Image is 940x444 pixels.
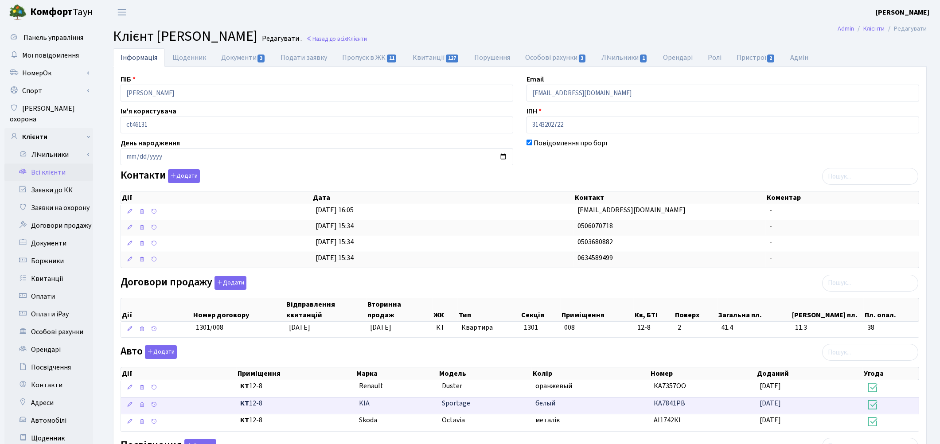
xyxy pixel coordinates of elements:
th: Приміщення [237,367,355,380]
a: Квитанції [405,48,467,67]
a: Додати [212,274,246,290]
b: КТ [240,398,249,408]
span: белый [535,398,555,408]
a: Особові рахунки [4,323,93,341]
a: Адмін [783,48,816,67]
span: [EMAIL_ADDRESS][DOMAIN_NAME] [577,205,686,215]
span: АІ1742КІ [654,415,681,425]
span: 38 [867,323,915,333]
th: [PERSON_NAME] пл. [791,298,864,321]
a: Заявки на охорону [4,199,93,217]
th: Номер [650,367,756,380]
a: Щоденник [165,48,214,67]
span: 12-8 [637,323,671,333]
span: 127 [446,55,458,62]
a: Подати заявку [273,48,335,67]
a: Пропуск в ЖК [335,48,405,67]
li: Редагувати [885,24,927,34]
a: Документи [214,48,273,67]
span: 12-8 [240,381,352,391]
th: Загальна пл. [718,298,792,321]
span: 1 [640,55,647,62]
th: Пл. опал. [864,298,919,321]
b: Комфорт [30,5,73,19]
span: 12-8 [240,398,352,409]
small: Редагувати . [260,35,302,43]
span: [DATE] 16:05 [316,205,354,215]
span: 2 [678,323,714,333]
a: Інформація [113,48,165,67]
th: Колір [532,367,650,380]
img: logo.png [9,4,27,21]
span: - [769,253,772,263]
a: Оплати [4,288,93,305]
button: Договори продажу [215,276,246,290]
a: Орендарі [4,341,93,358]
a: Пристрої [729,48,783,67]
a: Особові рахунки [518,48,594,67]
a: Оплати iPay [4,305,93,323]
th: Відправлення квитанцій [285,298,367,321]
a: Боржники [4,252,93,270]
span: 41.4 [721,323,788,333]
a: Орендарі [655,48,700,67]
span: KIA [359,398,370,408]
span: [DATE] [760,398,781,408]
span: 1301/008 [196,323,223,332]
span: КА7357ОО [654,381,686,391]
button: Контакти [168,169,200,183]
a: Автомобілі [4,412,93,429]
a: НомерОк [4,64,93,82]
span: Octavia [442,415,465,425]
a: Всі клієнти [4,164,93,181]
label: ПІБ [121,74,136,85]
span: Skoda [359,415,377,425]
th: Кв, БТІ [634,298,674,321]
input: Пошук... [822,168,918,185]
th: Дії [121,367,237,380]
th: Марка [355,367,438,380]
th: Модель [438,367,532,380]
a: Admin [838,24,854,33]
a: Спорт [4,82,93,100]
label: Повідомлення про борг [534,138,608,148]
span: Клієнти [347,35,367,43]
span: 0506070718 [577,221,613,231]
label: День народження [121,138,180,148]
th: Секція [520,298,561,321]
span: КТ [436,323,454,333]
span: [DATE] [370,323,391,332]
span: 3 [257,55,265,62]
span: [DATE] 15:34 [316,253,354,263]
th: Приміщення [561,298,634,321]
span: оранжевый [535,381,572,391]
a: Клієнти [863,24,885,33]
span: Таун [30,5,93,20]
a: Порушення [467,48,518,67]
span: 12-8 [240,415,352,425]
label: Email [527,74,544,85]
a: Панель управління [4,29,93,47]
span: - [769,237,772,247]
a: Посвідчення [4,358,93,376]
span: 008 [564,323,575,332]
span: 11.3 [795,323,861,333]
a: Мої повідомлення [4,47,93,64]
a: Договори продажу [4,217,93,234]
span: Duster [442,381,462,391]
label: Авто [121,345,177,359]
span: Клієнт [PERSON_NAME] [113,26,257,47]
th: Угода [863,367,919,380]
a: Клієнти [4,128,93,146]
span: Renault [359,381,383,391]
nav: breadcrumb [824,19,940,38]
label: Контакти [121,169,200,183]
span: 3 [579,55,586,62]
th: ЖК [433,298,458,321]
a: [PERSON_NAME] охорона [4,100,93,128]
span: Панель управління [23,33,83,43]
span: 1301 [524,323,538,332]
th: Поверх [674,298,718,321]
span: [DATE] 15:34 [316,237,354,247]
th: Вторинна продаж [367,298,433,321]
